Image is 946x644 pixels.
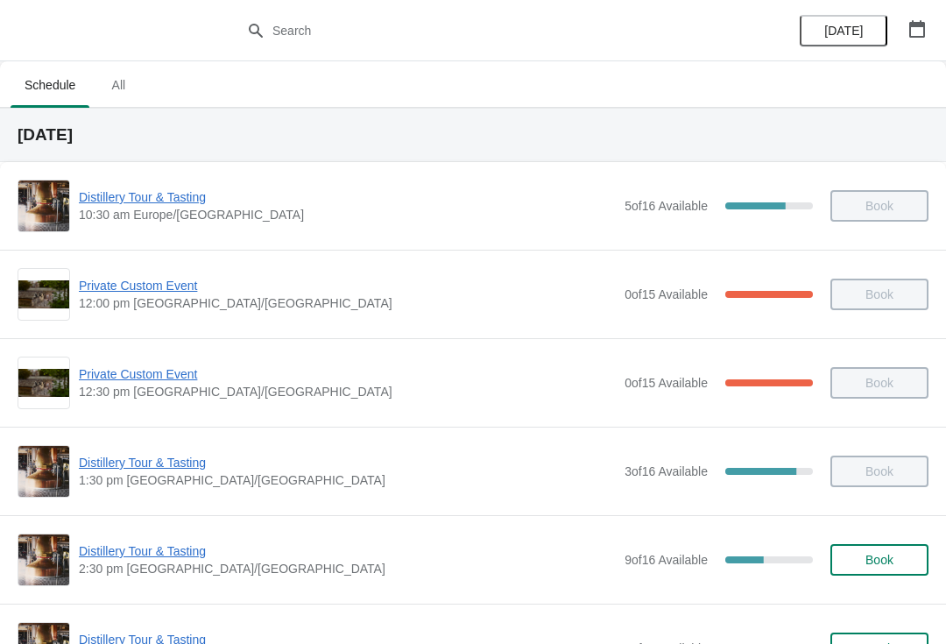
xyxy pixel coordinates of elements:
[79,454,616,471] span: Distillery Tour & Tasting
[625,464,708,478] span: 3 of 16 Available
[79,383,616,400] span: 12:30 pm [GEOGRAPHIC_DATA]/[GEOGRAPHIC_DATA]
[11,69,89,101] span: Schedule
[96,69,140,101] span: All
[800,15,887,46] button: [DATE]
[18,280,69,309] img: Private Custom Event | | 12:00 pm Europe/London
[625,376,708,390] span: 0 of 15 Available
[18,534,69,585] img: Distillery Tour & Tasting | | 2:30 pm Europe/London
[79,188,616,206] span: Distillery Tour & Tasting
[79,560,616,577] span: 2:30 pm [GEOGRAPHIC_DATA]/[GEOGRAPHIC_DATA]
[79,365,616,383] span: Private Custom Event
[79,294,616,312] span: 12:00 pm [GEOGRAPHIC_DATA]/[GEOGRAPHIC_DATA]
[79,471,616,489] span: 1:30 pm [GEOGRAPHIC_DATA]/[GEOGRAPHIC_DATA]
[79,277,616,294] span: Private Custom Event
[625,553,708,567] span: 9 of 16 Available
[18,369,69,398] img: Private Custom Event | | 12:30 pm Europe/London
[18,180,69,231] img: Distillery Tour & Tasting | | 10:30 am Europe/London
[625,199,708,213] span: 5 of 16 Available
[18,446,69,497] img: Distillery Tour & Tasting | | 1:30 pm Europe/London
[830,544,928,576] button: Book
[79,206,616,223] span: 10:30 am Europe/[GEOGRAPHIC_DATA]
[272,15,709,46] input: Search
[865,553,893,567] span: Book
[79,542,616,560] span: Distillery Tour & Tasting
[18,126,928,144] h2: [DATE]
[824,24,863,38] span: [DATE]
[625,287,708,301] span: 0 of 15 Available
